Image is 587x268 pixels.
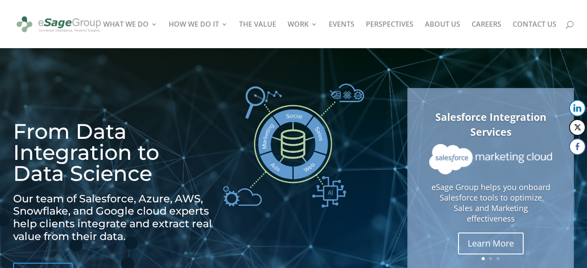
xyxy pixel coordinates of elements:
[429,182,552,224] p: eSage Group helps you onboard Salesforce tools to optimize Sales and Marketing effectiveness
[569,119,586,136] button: Twitter Share
[169,21,228,48] a: HOW WE DO IT
[569,138,586,155] button: Facebook Share
[288,21,317,48] a: WORK
[569,100,586,116] button: LinkedIn Share
[435,110,546,139] a: Salesforce Integration Services
[489,257,492,260] a: 2
[482,257,485,260] a: 1
[425,21,460,48] a: ABOUT US
[513,21,556,48] a: CONTACT US
[13,121,213,188] h1: From Data Integration to Data Science
[366,21,413,48] a: PERSPECTIVES
[239,21,276,48] a: THE VALUE
[13,193,213,247] h2: Our team of Salesforce, Azure, AWS, Snowflake, and Google cloud experts help clients integrate an...
[103,21,157,48] a: WHAT WE DO
[458,233,524,254] a: Learn More
[497,257,500,260] a: 3
[329,21,354,48] a: EVENTS
[15,12,103,36] img: eSage Group
[472,21,501,48] a: CAREERS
